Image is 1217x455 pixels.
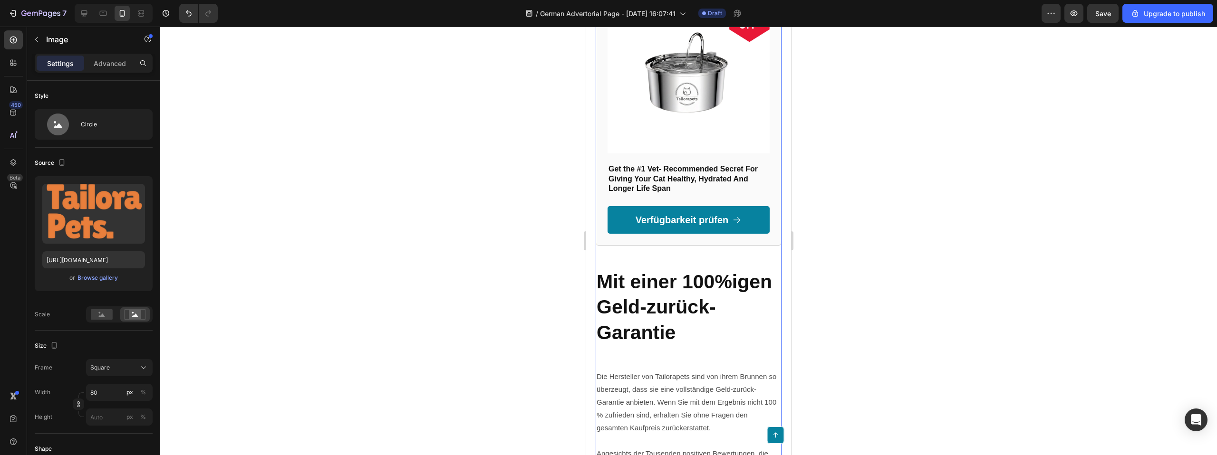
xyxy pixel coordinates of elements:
[35,445,52,453] div: Shape
[7,174,23,181] div: Beta
[126,388,133,397] div: px
[137,411,149,423] button: px
[1130,9,1205,19] div: Upgrade to publish
[1087,4,1119,23] button: Save
[4,4,71,23] button: 7
[586,27,791,455] iframe: Design area
[179,4,218,23] div: Undo/Redo
[69,272,75,284] span: or
[10,244,186,317] strong: Mit einer 100%igen Geld-zurück-Garantie
[35,413,52,421] label: Height
[10,343,194,408] p: Die Hersteller von Tailorapets sind von ihrem Brunnen so überzeugt, dass sie eine vollständige Ge...
[46,34,127,45] p: Image
[86,384,153,401] input: px%
[124,411,135,423] button: %
[35,340,60,352] div: Size
[140,413,146,421] div: %
[77,273,118,283] button: Browse gallery
[42,184,145,244] img: preview-image
[1095,9,1111,18] span: Save
[21,137,184,168] h2: Get the #1 Vet- Recommended Secret For Giving Your Cat Healthy, Hydrated And Longer Life Span
[49,187,143,199] p: Verfügbarkeit prüfen
[126,413,133,421] div: px
[77,274,118,282] div: Browse gallery
[35,310,50,319] div: Scale
[540,9,676,19] span: German Advertorial Page - [DATE] 16:07:41
[81,114,139,135] div: Circle
[86,359,153,376] button: Square
[35,157,68,170] div: Source
[21,180,184,207] a: Verfügbarkeit prüfen
[536,9,538,19] span: /
[42,251,145,268] input: https://example.com/image.jpg
[35,92,48,100] div: Style
[62,8,67,19] p: 7
[90,363,110,372] span: Square
[47,58,74,68] p: Settings
[86,408,153,426] input: px%
[124,387,135,398] button: %
[140,388,146,397] div: %
[9,101,23,109] div: 450
[35,388,50,397] label: Width
[94,58,126,68] p: Advanced
[708,9,722,18] span: Draft
[35,363,52,372] label: Frame
[1185,408,1207,431] div: Open Intercom Messenger
[137,387,149,398] button: px
[1122,4,1213,23] button: Upgrade to publish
